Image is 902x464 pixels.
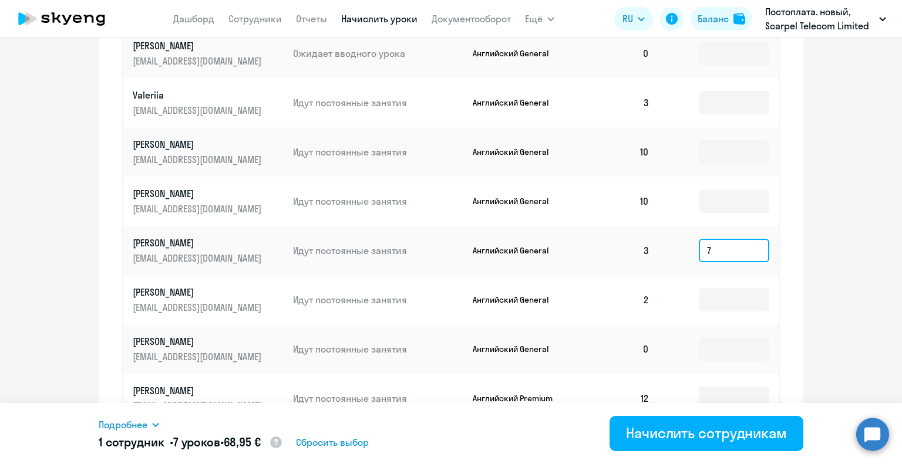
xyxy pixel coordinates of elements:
span: Ещё [525,12,543,26]
div: Баланс [698,12,729,26]
a: Дашборд [173,13,214,25]
p: [EMAIL_ADDRESS][DOMAIN_NAME] [133,350,264,363]
p: Идут постоянные занятия [293,96,463,109]
p: Идут постоянные занятия [293,195,463,208]
p: Английский General [473,147,561,157]
p: [PERSON_NAME] [133,187,264,200]
p: Идут постоянные занятия [293,343,463,355]
p: [PERSON_NAME] [133,384,264,397]
a: Отчеты [296,13,327,25]
span: 7 уроков [173,435,220,449]
p: [EMAIL_ADDRESS][DOMAIN_NAME] [133,104,264,117]
p: Английский Premium [473,393,561,404]
span: 68,95 € [224,435,261,449]
button: Ещё [525,7,554,31]
a: Valeriia[EMAIL_ADDRESS][DOMAIN_NAME] [133,89,284,117]
p: Английский General [473,97,561,108]
a: [PERSON_NAME][EMAIL_ADDRESS][DOMAIN_NAME] [133,236,284,265]
p: Английский General [473,245,561,256]
p: [PERSON_NAME] [133,335,264,348]
p: [EMAIL_ADDRESS][DOMAIN_NAME] [133,202,264,215]
a: [PERSON_NAME][EMAIL_ADDRESS][DOMAIN_NAME] [133,138,284,166]
td: 3 [577,78,659,127]
p: Идут постоянные занятия [293,145,463,158]
div: Начислить сотрудникам [626,424,787,442]
p: Английский General [473,196,561,206]
h5: 1 сотрудник • • [99,434,283,452]
p: Английский General [473,344,561,354]
a: Начислить уроки [341,13,418,25]
td: 0 [577,29,659,78]
a: [PERSON_NAME][EMAIL_ADDRESS][DOMAIN_NAME] [133,384,284,412]
a: [PERSON_NAME][EMAIL_ADDRESS][DOMAIN_NAME] [133,286,284,314]
p: Идут постоянные занятия [293,293,463,306]
td: 3 [577,226,659,275]
td: 10 [577,127,659,177]
p: Ожидает вводного урока [293,47,463,60]
button: RU [614,7,653,31]
p: Английский General [473,294,561,305]
p: [EMAIL_ADDRESS][DOMAIN_NAME] [133,55,264,67]
span: RU [622,12,633,26]
p: [EMAIL_ADDRESS][DOMAIN_NAME] [133,153,264,166]
p: [PERSON_NAME] [133,39,264,52]
p: Постоплата. новый, Scarpel Telecom Limited [765,5,874,33]
p: [PERSON_NAME] [133,286,264,299]
p: Идут постоянные занятия [293,392,463,405]
td: 10 [577,177,659,226]
p: Английский General [473,48,561,59]
td: 0 [577,324,659,374]
a: [PERSON_NAME][EMAIL_ADDRESS][DOMAIN_NAME] [133,187,284,215]
td: 12 [577,374,659,423]
p: [EMAIL_ADDRESS][DOMAIN_NAME] [133,252,264,265]
p: Идут постоянные занятия [293,244,463,257]
td: 2 [577,275,659,324]
p: Valeriia [133,89,264,101]
a: Документооборот [432,13,511,25]
p: [PERSON_NAME] [133,236,264,249]
span: Сбросить выбор [296,435,369,449]
a: [PERSON_NAME][EMAIL_ADDRESS][DOMAIN_NAME] [133,39,284,67]
img: balance [733,13,745,25]
button: Постоплата. новый, Scarpel Telecom Limited [759,5,892,33]
button: Балансbalance [691,7,752,31]
a: Сотрудники [228,13,282,25]
button: Начислить сотрудникам [610,416,803,451]
p: [EMAIL_ADDRESS][DOMAIN_NAME] [133,301,264,314]
p: [PERSON_NAME] [133,138,264,151]
a: [PERSON_NAME][EMAIL_ADDRESS][DOMAIN_NAME] [133,335,284,363]
span: Подробнее [99,418,147,432]
p: [EMAIL_ADDRESS][DOMAIN_NAME] [133,399,264,412]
